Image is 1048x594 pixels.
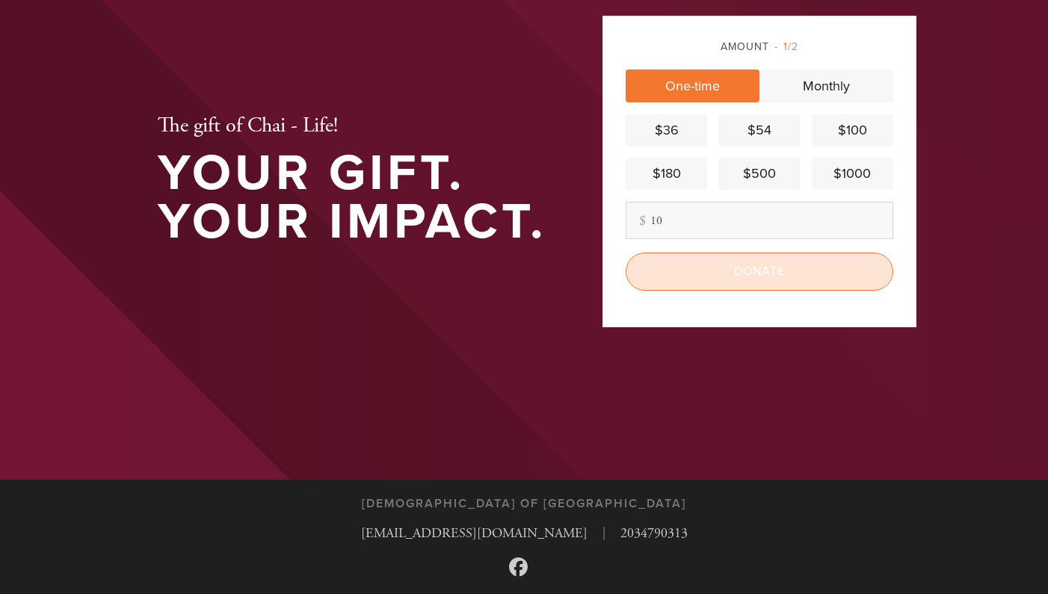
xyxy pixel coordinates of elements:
a: [EMAIL_ADDRESS][DOMAIN_NAME] [361,525,588,542]
div: $180 [632,164,701,184]
a: 2034790313 [620,525,688,542]
span: /2 [774,40,798,53]
a: One-time [626,69,759,102]
a: $180 [626,158,707,190]
div: $100 [818,120,887,140]
input: Donate [626,253,893,290]
h3: [DEMOGRAPHIC_DATA] of [GEOGRAPHIC_DATA] [362,497,686,511]
a: $1000 [812,158,893,190]
div: Amount [626,39,893,55]
a: $54 [718,114,800,146]
div: $54 [724,120,794,140]
h1: Your Gift. Your Impact. [158,149,554,246]
div: $500 [724,164,794,184]
span: | [602,523,605,543]
span: 1 [783,40,788,53]
div: $1000 [818,164,887,184]
a: $100 [812,114,893,146]
div: $36 [632,120,701,140]
a: Monthly [759,69,893,102]
a: $36 [626,114,707,146]
a: $500 [718,158,800,190]
h2: The gift of Chai - Life! [158,114,554,139]
input: Other amount [626,202,893,239]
